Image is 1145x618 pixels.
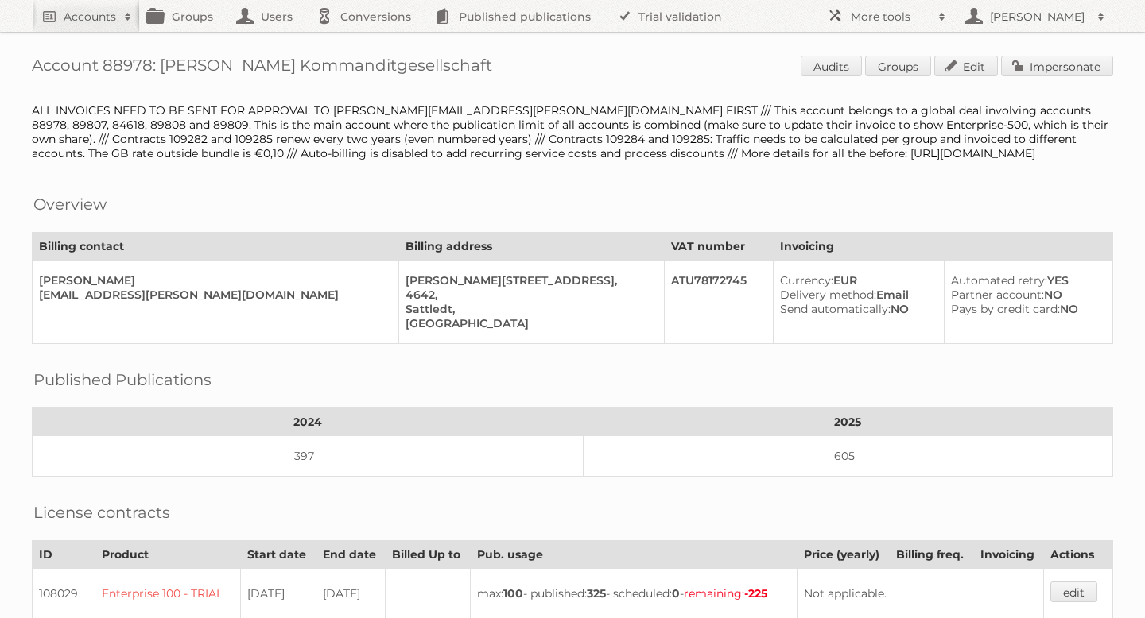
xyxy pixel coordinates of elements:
a: Edit [934,56,998,76]
th: End date [316,541,385,569]
th: Pub. usage [470,541,797,569]
td: 397 [33,436,584,477]
a: Groups [865,56,931,76]
strong: 325 [587,586,606,601]
div: [PERSON_NAME][STREET_ADDRESS], [406,273,651,288]
div: NO [951,302,1100,316]
th: Invoicing [774,233,1113,261]
td: ATU78172745 [664,261,774,344]
th: 2025 [583,408,1112,436]
th: 2024 [33,408,584,436]
div: EUR [780,273,930,288]
div: [EMAIL_ADDRESS][PERSON_NAME][DOMAIN_NAME] [39,288,386,302]
h2: Published Publications [33,368,212,392]
td: 605 [583,436,1112,477]
th: Invoicing [973,541,1043,569]
span: remaining: [684,586,767,601]
th: ID [33,541,95,569]
div: Email [780,288,930,302]
h1: Account 88978: [PERSON_NAME] Kommanditgesellschaft [32,56,1113,79]
th: Product [95,541,241,569]
th: Billed Up to [385,541,470,569]
div: YES [951,273,1100,288]
h2: [PERSON_NAME] [986,9,1089,25]
span: Send automatically: [780,302,891,316]
h2: Accounts [64,9,116,25]
th: Start date [241,541,316,569]
div: [GEOGRAPHIC_DATA] [406,316,651,330]
div: NO [951,288,1100,302]
th: Price (yearly) [797,541,889,569]
h2: More tools [851,9,930,25]
th: Billing freq. [889,541,973,569]
div: [PERSON_NAME] [39,273,386,288]
th: VAT number [664,233,774,261]
h2: License contracts [33,500,170,524]
span: Automated retry: [951,273,1047,288]
span: Pays by credit card: [951,302,1060,316]
span: Delivery method: [780,288,876,302]
a: edit [1050,581,1097,602]
h2: Overview [33,192,107,216]
div: 4642, [406,288,651,302]
span: Partner account: [951,288,1044,302]
strong: 100 [503,586,523,601]
a: Impersonate [1001,56,1113,76]
strong: 0 [672,586,680,601]
th: Billing contact [33,233,399,261]
a: Audits [801,56,862,76]
strong: -225 [744,586,767,601]
span: Currency: [780,273,833,288]
th: Billing address [399,233,665,261]
div: Sattledt, [406,302,651,316]
div: ALL INVOICES NEED TO BE SENT FOR APPROVAL TO [PERSON_NAME][EMAIL_ADDRESS][PERSON_NAME][DOMAIN_NAM... [32,103,1113,160]
div: NO [780,302,930,316]
th: Actions [1043,541,1112,569]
